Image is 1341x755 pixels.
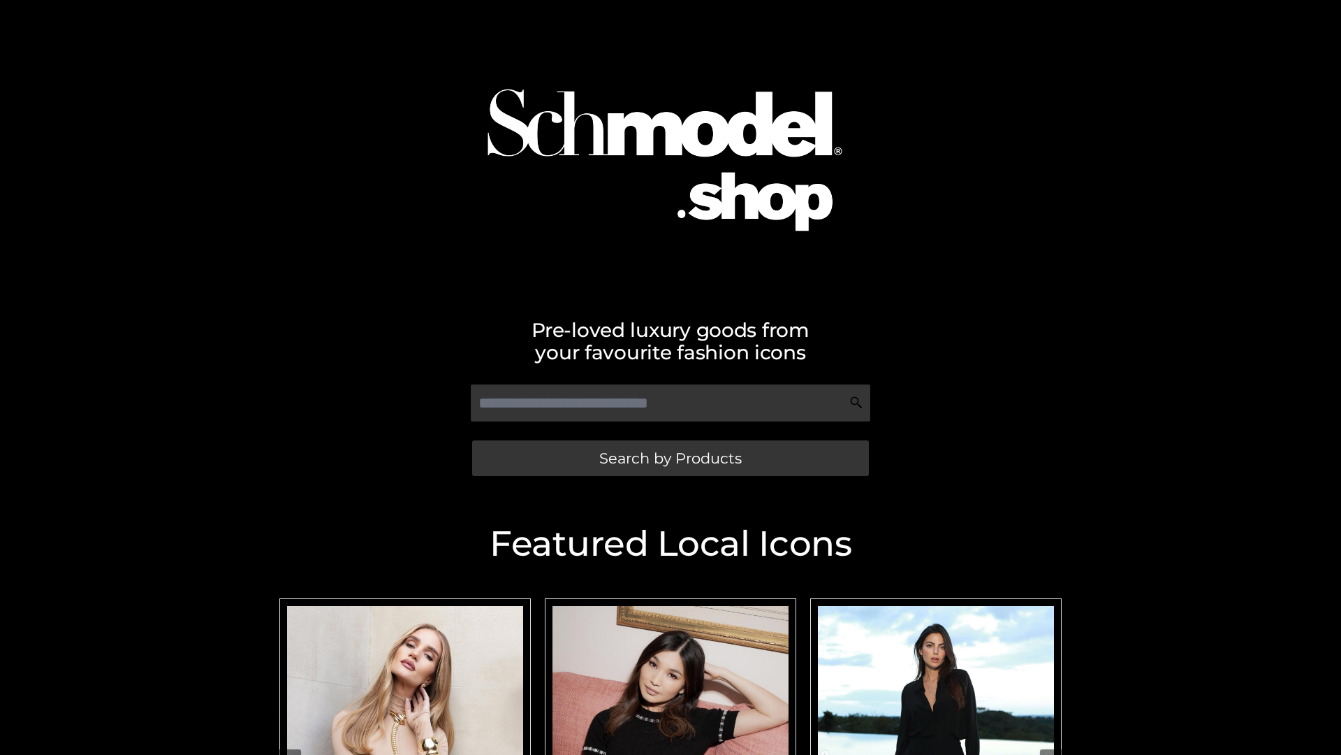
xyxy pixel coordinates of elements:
a: Search by Products [472,440,869,476]
span: Search by Products [599,451,742,466]
h2: Pre-loved luxury goods from your favourite fashion icons [272,319,1069,364]
h2: Featured Local Icons​ [272,526,1069,561]
img: Search Icon [849,396,863,410]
